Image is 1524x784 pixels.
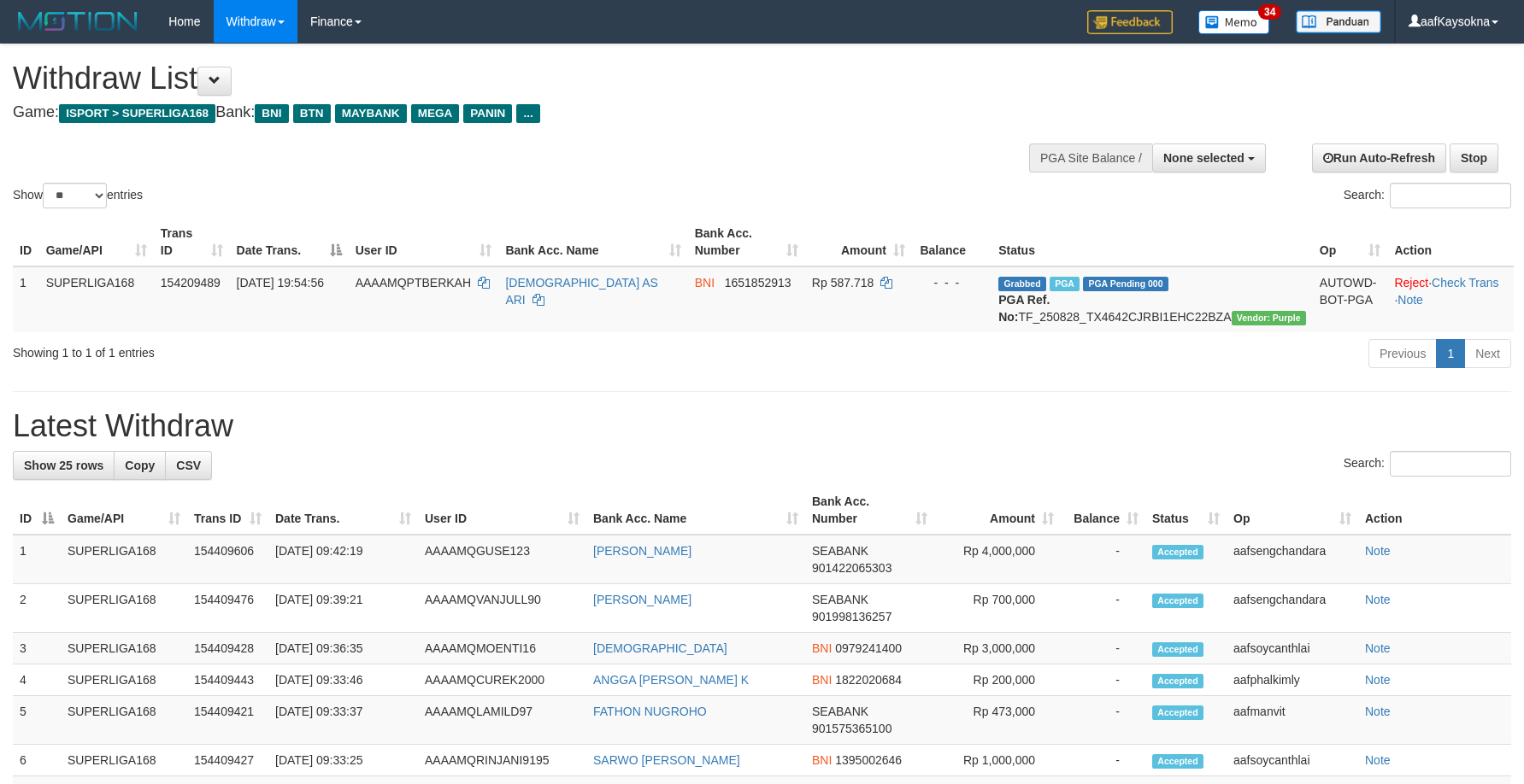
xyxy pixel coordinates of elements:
[934,745,1061,776] td: Rp 1,000,000
[934,584,1061,633] td: Rp 700,000
[1365,705,1391,718] a: Note
[1312,143,1446,173] a: Run Auto-Refresh
[268,664,418,696] td: [DATE] 09:33:46
[1061,584,1145,633] td: -
[1227,486,1358,535] th: Op: activate to sort column ascending
[593,593,691,606] a: [PERSON_NAME]
[237,276,324,290] span: [DATE] 19:54:56
[187,745,268,776] td: 154409427
[1390,451,1511,477] input: Search:
[268,633,418,664] td: [DATE] 09:36:35
[13,61,999,96] h1: Withdraw List
[418,584,586,633] td: AAAAMQVANJULL90
[1152,754,1203,769] span: Accepted
[934,664,1061,696] td: Rp 200,000
[61,745,187,776] td: SUPERLIGA168
[463,104,512,123] span: PANIN
[1061,664,1145,696] td: -
[593,705,707,718] a: FATHON NUGROHO
[418,745,586,776] td: AAAAMQRINJANI9195
[934,535,1061,584] td: Rp 4,000,000
[593,641,727,655] a: [DEMOGRAPHIC_DATA]
[154,218,230,266] th: Trans ID: activate to sort column ascending
[61,664,187,696] td: SUPERLIGA168
[1152,594,1203,608] span: Accepted
[114,451,166,480] a: Copy
[418,535,586,584] td: AAAAMQGUSE123
[418,664,586,696] td: AAAAMQCUREK2000
[1464,339,1511,368] a: Next
[13,584,61,633] td: 2
[934,633,1061,664] td: Rp 3,000,000
[13,337,622,361] div: Showing 1 to 1 of 1 entries
[13,183,143,208] label: Show entries
[812,276,874,290] span: Rp 587.718
[812,705,868,718] span: SEABANK
[835,753,902,767] span: Copy 1395002646 to clipboard
[293,104,331,123] span: BTN
[230,218,349,266] th: Date Trans.: activate to sort column descending
[1390,183,1511,208] input: Search:
[998,277,1046,291] span: Grabbed
[835,641,902,655] span: Copy 0979241400 to clipboard
[39,266,154,332] td: SUPERLIGA168
[187,535,268,584] td: 154409606
[24,459,103,472] span: Show 25 rows
[1432,276,1499,290] a: Check Trans
[1394,276,1428,290] a: Reject
[1083,277,1168,291] span: PGA Pending
[1232,311,1306,325] span: Vendor URL: https://trx4.1velocity.biz
[505,276,657,307] a: [DEMOGRAPHIC_DATA] AS ARI
[268,486,418,535] th: Date Trans.: activate to sort column ascending
[1061,486,1145,535] th: Balance: activate to sort column ascending
[991,218,1313,266] th: Status
[268,745,418,776] td: [DATE] 09:33:25
[1029,143,1152,173] div: PGA Site Balance /
[13,218,39,266] th: ID
[1365,544,1391,558] a: Note
[1227,696,1358,745] td: aafmanvit
[255,104,288,123] span: BNI
[516,104,539,123] span: ...
[187,584,268,633] td: 154409476
[805,218,912,266] th: Amount: activate to sort column ascending
[1227,745,1358,776] td: aafsoycanthlai
[912,218,991,266] th: Balance
[934,486,1061,535] th: Amount: activate to sort column ascending
[1387,218,1514,266] th: Action
[43,183,107,208] select: Showentries
[13,633,61,664] td: 3
[418,633,586,664] td: AAAAMQMOENTI16
[165,451,212,480] a: CSV
[161,276,221,290] span: 154209489
[13,745,61,776] td: 6
[1198,10,1270,34] img: Button%20Memo.svg
[1152,545,1203,559] span: Accepted
[1358,486,1511,535] th: Action
[268,584,418,633] td: [DATE] 09:39:21
[812,641,832,655] span: BNI
[1344,451,1511,477] label: Search:
[125,459,155,472] span: Copy
[268,696,418,745] td: [DATE] 09:33:37
[812,673,832,687] span: BNI
[1061,535,1145,584] td: -
[1258,4,1281,20] span: 34
[1087,10,1173,34] img: Feedback.jpg
[812,561,891,575] span: Copy 901422065303 to clipboard
[187,664,268,696] td: 154409443
[812,593,868,606] span: SEABANK
[725,276,791,290] span: Copy 1651852913 to clipboard
[1152,642,1203,657] span: Accepted
[1436,339,1465,368] a: 1
[1313,266,1388,332] td: AUTOWD-BOT-PGA
[586,486,805,535] th: Bank Acc. Name: activate to sort column ascending
[998,293,1050,324] b: PGA Ref. No:
[13,9,143,34] img: MOTION_logo.png
[268,535,418,584] td: [DATE] 09:42:19
[1387,266,1514,332] td: · ·
[59,104,215,123] span: ISPORT > SUPERLIGA168
[1313,218,1388,266] th: Op: activate to sort column ascending
[1365,673,1391,687] a: Note
[13,104,999,121] h4: Game: Bank:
